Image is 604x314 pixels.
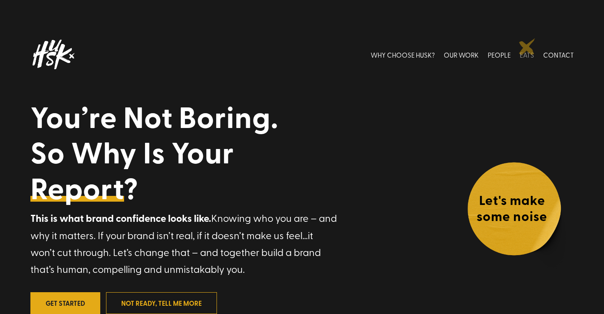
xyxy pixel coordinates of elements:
p: Knowing who you are – and why it matters. If your brand isn’t real, if it doesn’t make us feel…it... [30,209,339,277]
a: CONTACT [543,36,574,73]
a: PEOPLE [488,36,511,73]
h1: You’re Not Boring. So Why Is Your ? [30,99,345,209]
a: not ready, tell me more [106,292,217,314]
a: Get Started [30,292,100,314]
strong: This is what brand confidence looks like. [30,211,211,225]
a: OUR WORK [444,36,479,73]
a: WHY CHOOSE HUSK? [371,36,435,73]
img: Husk logo [30,36,76,73]
a: Report [30,170,124,205]
h4: Let's make some noise [467,192,557,228]
a: EATS [520,36,534,73]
